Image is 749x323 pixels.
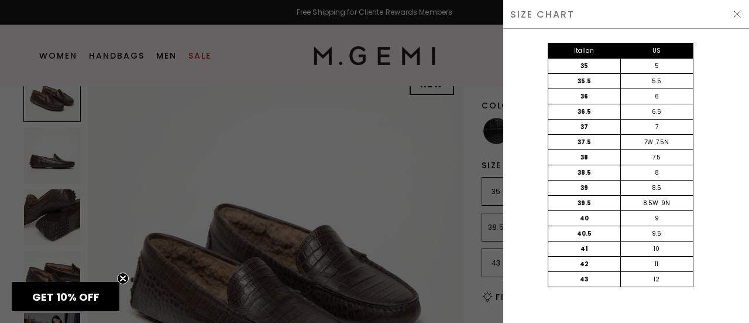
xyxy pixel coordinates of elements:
[548,135,621,149] div: 37.5
[620,74,693,89] div: 5.5
[620,59,693,73] div: 5
[548,242,621,256] div: 41
[548,150,621,165] div: 38
[656,138,669,147] div: 7.5N
[548,272,621,287] div: 43
[548,226,621,241] div: 40.5
[620,43,693,58] div: US
[620,150,693,165] div: 7.5
[548,43,621,58] div: Italian
[548,181,621,195] div: 39
[620,226,693,241] div: 9.5
[620,89,693,104] div: 6
[548,104,621,119] div: 36.5
[644,138,653,147] div: 7W
[620,242,693,256] div: 10
[733,9,742,19] img: Hide Drawer
[548,257,621,271] div: 42
[548,165,621,180] div: 38.5
[32,290,99,304] span: GET 10% OFF
[117,273,129,284] button: Close teaser
[643,199,658,208] div: 8.5W
[548,211,621,226] div: 40
[620,120,693,134] div: 7
[620,272,693,287] div: 12
[548,120,621,134] div: 37
[620,211,693,226] div: 9
[620,165,693,180] div: 8
[620,257,693,271] div: 11
[661,199,670,208] div: 9N
[548,59,621,73] div: 35
[620,181,693,195] div: 8.5
[12,282,119,311] div: GET 10% OFFClose teaser
[548,74,621,89] div: 35.5
[548,196,621,210] div: 39.5
[548,89,621,104] div: 36
[620,104,693,119] div: 6.5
